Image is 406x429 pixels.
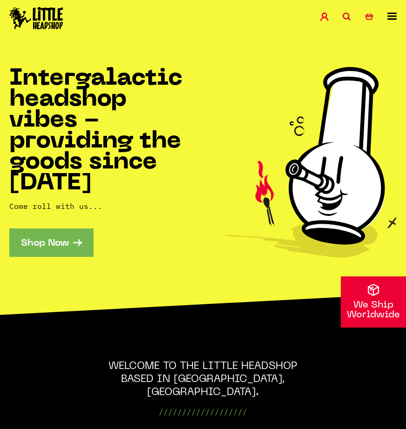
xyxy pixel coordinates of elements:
p: We Ship Worldwide [341,301,406,320]
p: /////////////////// [106,406,300,417]
a: Shop Now [9,228,94,257]
h1: Intergalactic headshop vibes - providing the goods since [DATE] [9,68,183,194]
p: Come roll with us... [9,201,183,212]
img: Little Head Shop Logo [9,7,63,29]
h2: WELCOME TO THE LITTLE HEADSHOP BASED IN [GEOGRAPHIC_DATA], [GEOGRAPHIC_DATA]. [106,360,300,399]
